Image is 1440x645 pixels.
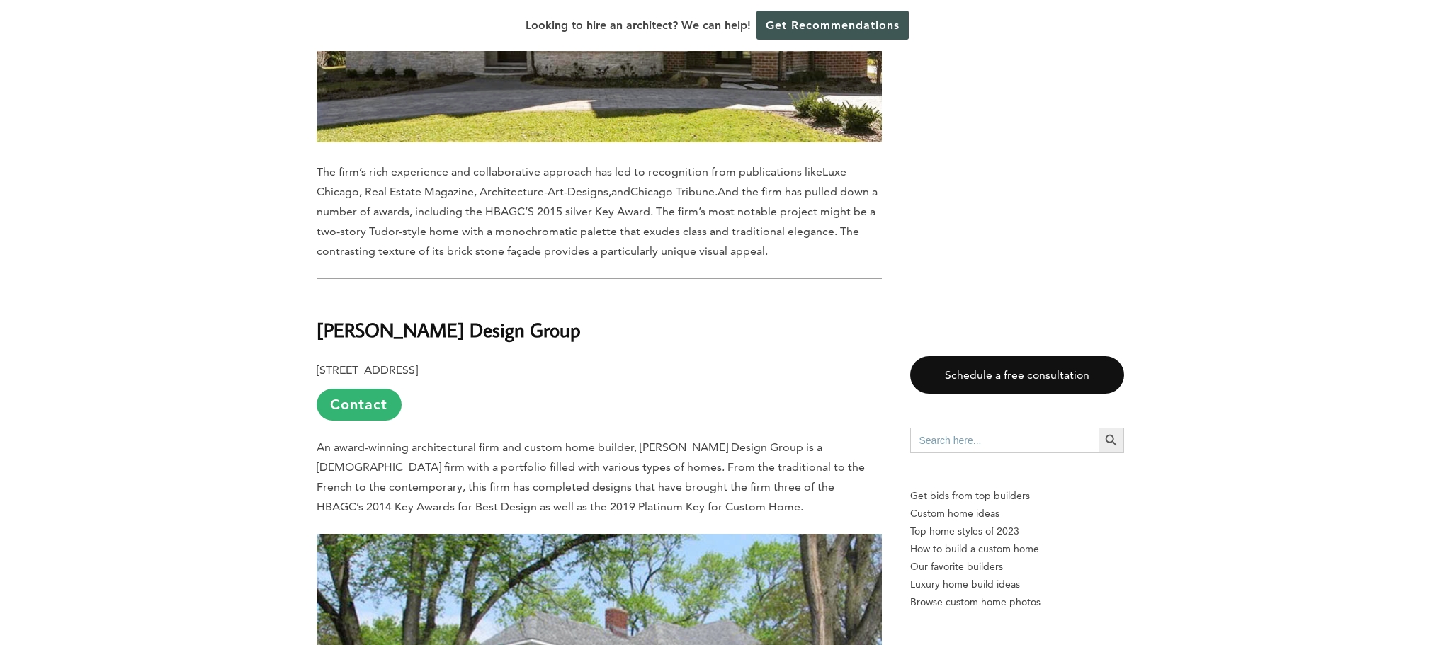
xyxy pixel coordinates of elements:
[317,317,581,342] b: [PERSON_NAME] Design Group
[910,558,1124,576] a: Our favorite builders
[317,440,865,513] span: An award-winning architectural firm and custom home builder, [PERSON_NAME] Design Group is a [DEM...
[630,185,718,198] span: Chicago Tribune.
[1369,574,1423,628] iframe: Drift Widget Chat Controller
[317,389,402,421] a: Contact
[317,165,846,198] span: Luxe Chicago, Real Estate Magazine, Architecture-Art-Designs,
[910,540,1124,558] a: How to build a custom home
[317,185,878,258] span: And the firm has pulled down a number of awards, including the HBAGC’S 2015 silver Key Award. The...
[1104,433,1119,448] svg: Search
[910,505,1124,523] a: Custom home ideas
[910,487,1124,505] p: Get bids from top builders
[910,356,1124,394] a: Schedule a free consultation
[910,523,1124,540] a: Top home styles of 2023
[317,165,822,178] span: The firm’s rich experience and collaborative approach has led to recognition from publications like
[317,363,418,377] b: [STREET_ADDRESS]
[756,11,909,40] a: Get Recommendations
[910,593,1124,611] a: Browse custom home photos
[611,185,630,198] span: and
[910,576,1124,593] a: Luxury home build ideas
[910,428,1099,453] input: Search here...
